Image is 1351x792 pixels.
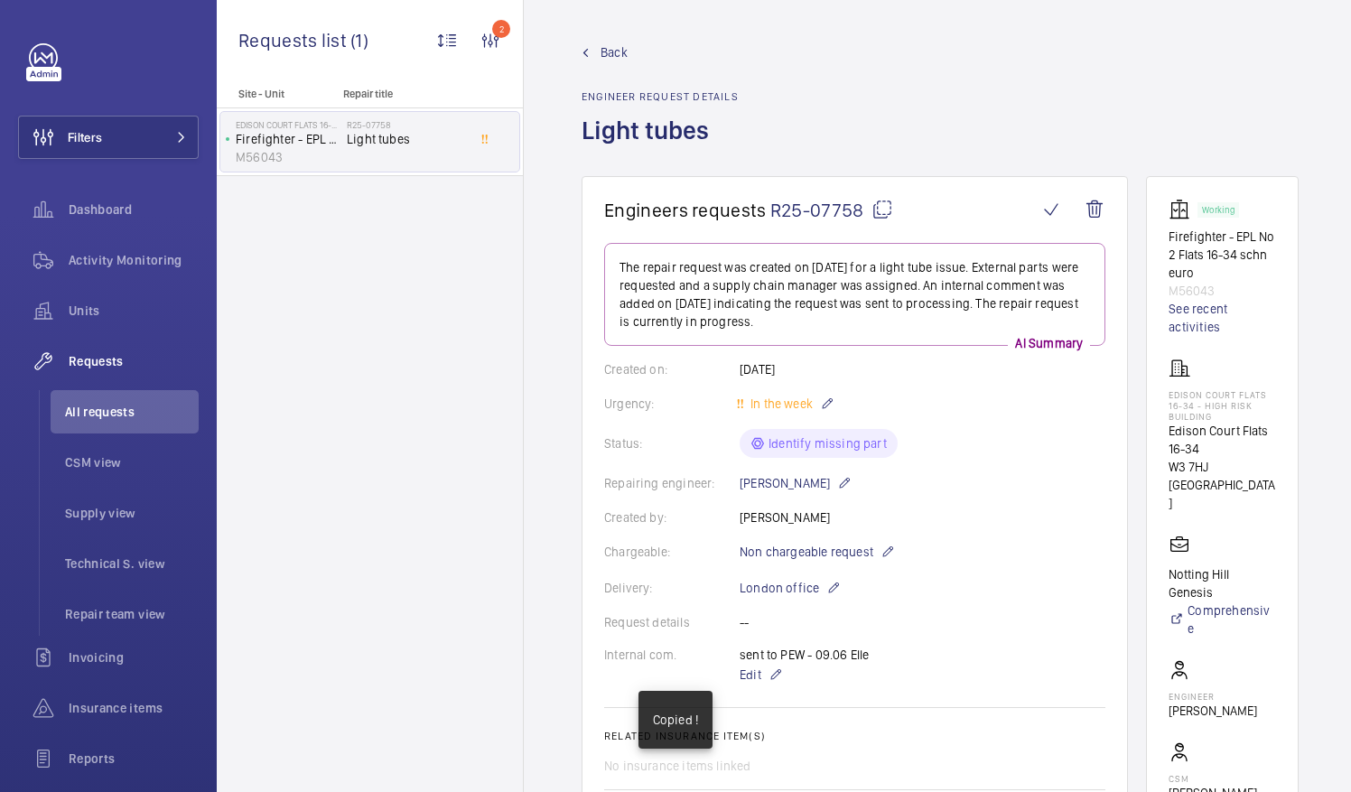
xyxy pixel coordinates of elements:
[1008,334,1090,352] p: AI Summary
[1202,207,1235,213] p: Working
[69,699,199,717] span: Insurance items
[1169,422,1276,458] p: Edison Court Flats 16-34
[236,130,340,148] p: Firefighter - EPL No 2 Flats 16-34 schn euro
[1169,282,1276,300] p: M56043
[740,543,873,561] span: Non chargeable request
[747,396,813,411] span: In the week
[604,730,1105,742] h2: Related insurance item(s)
[1169,199,1197,220] img: elevator.svg
[18,116,199,159] button: Filters
[1169,702,1257,720] p: [PERSON_NAME]
[582,114,739,176] h1: Light tubes
[69,200,199,219] span: Dashboard
[582,90,739,103] h2: Engineer request details
[347,130,466,148] span: Light tubes
[65,403,199,421] span: All requests
[238,29,350,51] span: Requests list
[69,251,199,269] span: Activity Monitoring
[1169,389,1276,422] p: Edison Court Flats 16-34 - High Risk Building
[65,504,199,522] span: Supply view
[740,577,841,599] p: London office
[69,352,199,370] span: Requests
[740,472,852,494] p: [PERSON_NAME]
[65,554,199,573] span: Technical S. view
[1169,228,1276,282] p: Firefighter - EPL No 2 Flats 16-34 schn euro
[1169,773,1257,784] p: CSM
[620,258,1090,331] p: The repair request was created on [DATE] for a light tube issue. External parts were requested an...
[68,128,102,146] span: Filters
[604,199,767,221] span: Engineers requests
[1169,601,1276,638] a: Comprehensive
[1169,458,1276,512] p: W3 7HJ [GEOGRAPHIC_DATA]
[653,711,698,729] p: Copied !
[217,88,336,100] p: Site - Unit
[65,453,199,471] span: CSM view
[65,605,199,623] span: Repair team view
[770,199,893,221] span: R25-07758
[601,43,628,61] span: Back
[236,148,340,166] p: M56043
[343,88,462,100] p: Repair title
[69,750,199,768] span: Reports
[236,119,340,130] p: Edison Court Flats 16-34 - High Risk Building
[1169,691,1257,702] p: Engineer
[347,119,466,130] h2: R25-07758
[69,648,199,666] span: Invoicing
[69,302,199,320] span: Units
[1169,565,1276,601] p: Notting Hill Genesis
[1169,300,1276,336] a: See recent activities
